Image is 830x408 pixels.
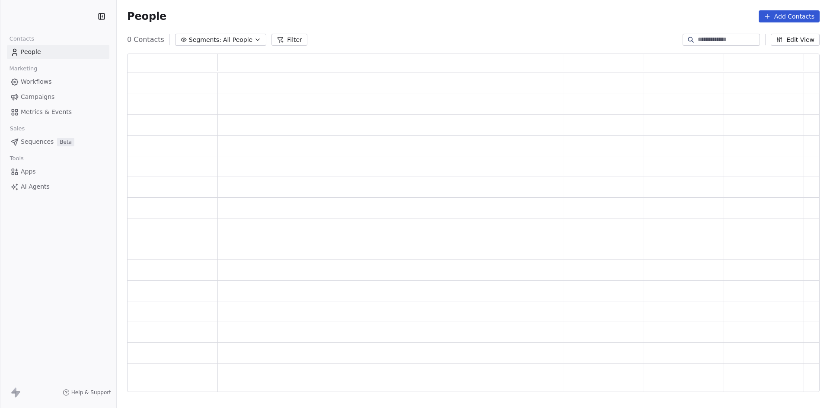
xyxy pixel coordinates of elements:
[21,47,41,57] span: People
[7,135,109,149] a: SequencesBeta
[21,77,52,86] span: Workflows
[6,122,29,135] span: Sales
[759,10,820,22] button: Add Contacts
[6,62,41,75] span: Marketing
[127,35,164,45] span: 0 Contacts
[189,35,221,44] span: Segments:
[7,75,109,89] a: Workflows
[271,34,307,46] button: Filter
[7,90,109,104] a: Campaigns
[223,35,252,44] span: All People
[21,167,36,176] span: Apps
[7,180,109,194] a: AI Agents
[21,92,54,101] span: Campaigns
[7,105,109,119] a: Metrics & Events
[71,389,111,396] span: Help & Support
[7,45,109,59] a: People
[127,10,166,23] span: People
[21,137,54,146] span: Sequences
[6,152,27,165] span: Tools
[63,389,111,396] a: Help & Support
[7,164,109,179] a: Apps
[21,182,50,191] span: AI Agents
[21,108,72,117] span: Metrics & Events
[771,34,820,46] button: Edit View
[6,32,38,45] span: Contacts
[57,138,74,146] span: Beta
